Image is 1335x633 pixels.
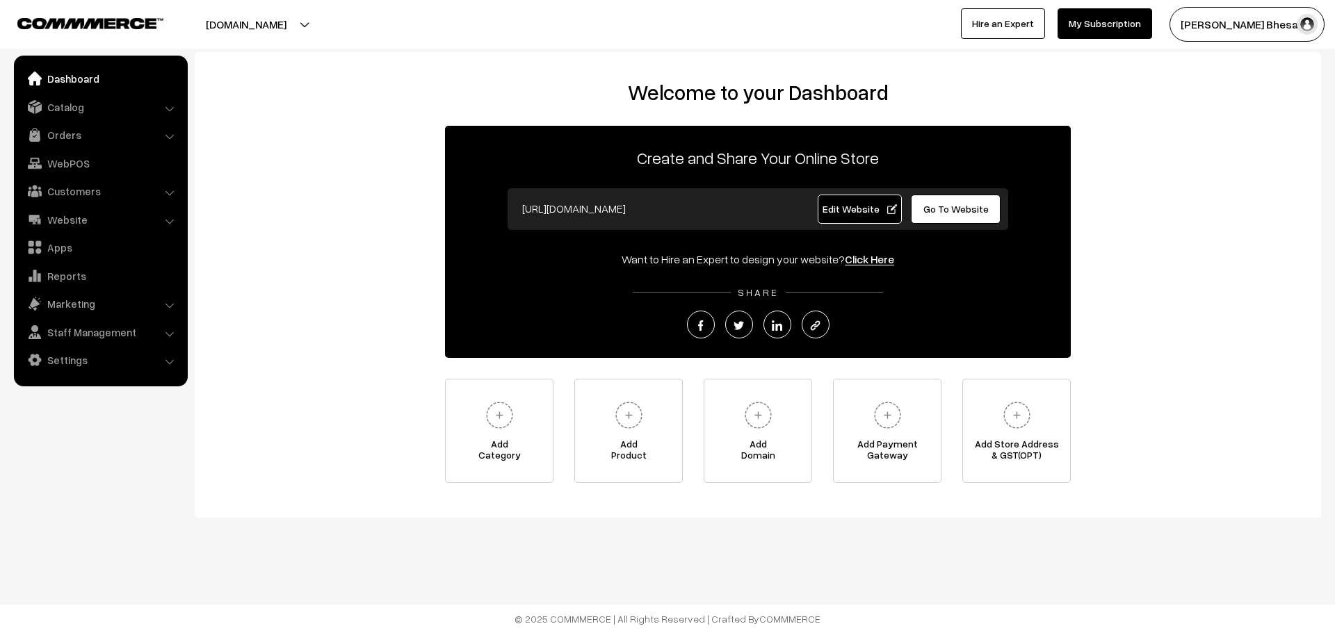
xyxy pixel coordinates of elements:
span: SHARE [731,286,786,298]
a: Apps [17,235,183,260]
span: Edit Website [823,203,897,215]
a: AddProduct [574,379,683,483]
a: Click Here [845,252,894,266]
div: Want to Hire an Expert to design your website? [445,251,1071,268]
a: Dashboard [17,66,183,91]
a: Hire an Expert [961,8,1045,39]
button: [DOMAIN_NAME] [157,7,335,42]
a: AddDomain [704,379,812,483]
img: COMMMERCE [17,18,163,28]
a: WebPOS [17,151,183,176]
a: Marketing [17,291,183,316]
span: Add Product [575,438,682,466]
a: Website [17,207,183,232]
a: Edit Website [818,195,903,224]
button: [PERSON_NAME] Bhesani… [1170,7,1325,42]
a: Add Store Address& GST(OPT) [962,379,1071,483]
img: plus.svg [998,396,1036,434]
a: Catalog [17,94,183,120]
h2: Welcome to your Dashboard [209,80,1307,105]
img: plus.svg [868,396,907,434]
img: plus.svg [739,396,777,434]
a: My Subscription [1058,8,1152,39]
span: Add Category [446,438,553,466]
a: Orders [17,122,183,147]
a: Staff Management [17,320,183,345]
span: Add Domain [704,438,811,466]
img: user [1297,14,1318,35]
img: plus.svg [480,396,519,434]
a: Settings [17,347,183,372]
a: COMMMERCE [759,613,820,625]
p: Create and Share Your Online Store [445,145,1071,170]
span: Add Store Address & GST(OPT) [963,438,1070,466]
img: plus.svg [610,396,648,434]
a: Go To Website [911,195,1001,224]
span: Add Payment Gateway [834,438,941,466]
a: Customers [17,179,183,204]
span: Go To Website [923,203,989,215]
a: COMMMERCE [17,14,139,31]
a: AddCategory [445,379,553,483]
a: Reports [17,263,183,288]
a: Add PaymentGateway [833,379,941,483]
